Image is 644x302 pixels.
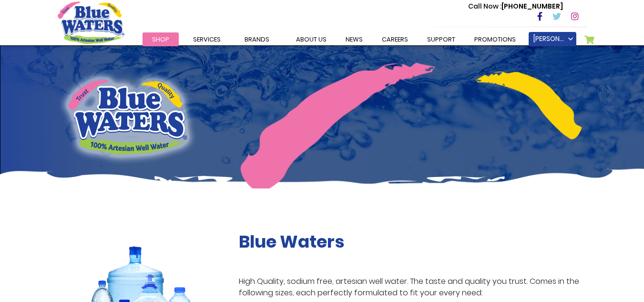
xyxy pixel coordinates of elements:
a: support [418,32,465,46]
h2: Blue Waters [239,231,587,252]
span: Services [193,35,221,44]
p: High Quality, sodium free, artesian well water. The taste and quality you trust. Comes in the fol... [239,276,587,299]
span: Shop [152,35,169,44]
span: Brands [245,35,269,44]
a: careers [372,32,418,46]
span: Call Now : [468,1,501,11]
a: Promotions [465,32,525,46]
a: about us [286,32,336,46]
a: [PERSON_NAME] [529,32,576,46]
p: [PHONE_NUMBER] [468,1,563,11]
a: News [336,32,372,46]
a: store logo [58,1,124,43]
